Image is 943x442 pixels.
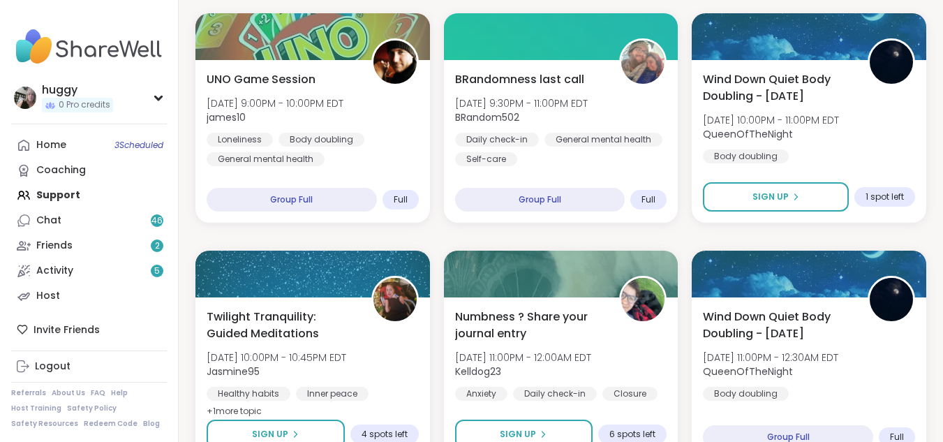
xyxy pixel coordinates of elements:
[703,71,852,105] span: Wind Down Quiet Body Doubling - [DATE]
[513,387,597,401] div: Daily check-in
[455,309,604,342] span: Numbness ? Share your journal entry
[35,360,70,374] div: Logout
[11,354,167,379] a: Logout
[703,127,793,141] b: QueenOfTheNight
[11,317,167,342] div: Invite Friends
[14,87,36,109] img: huggy
[455,387,507,401] div: Anxiety
[455,133,539,147] div: Daily check-in
[703,113,839,127] span: [DATE] 10:00PM - 11:00PM EDT
[609,429,655,440] span: 6 spots left
[155,240,160,252] span: 2
[36,239,73,253] div: Friends
[52,388,85,398] a: About Us
[703,351,838,364] span: [DATE] 11:00PM - 12:30AM EDT
[67,404,117,413] a: Safety Policy
[36,264,73,278] div: Activity
[114,140,163,151] span: 3 Scheduled
[279,133,364,147] div: Body doubling
[151,215,163,227] span: 46
[111,388,128,398] a: Help
[11,283,167,309] a: Host
[394,194,408,205] span: Full
[207,387,290,401] div: Healthy habits
[455,351,591,364] span: [DATE] 11:00PM - 12:00AM EDT
[36,138,66,152] div: Home
[207,71,315,88] span: UNO Game Session
[455,71,584,88] span: BRandomness last call
[207,133,273,147] div: Loneliness
[641,194,655,205] span: Full
[154,265,160,277] span: 5
[373,278,417,321] img: Jasmine95
[500,428,536,441] span: Sign Up
[42,82,113,98] div: huggy
[11,158,167,183] a: Coaching
[455,96,588,110] span: [DATE] 9:30PM - 11:00PM EDT
[36,214,61,228] div: Chat
[11,208,167,233] a: Chat46
[296,387,369,401] div: Inner peace
[207,110,246,124] b: james10
[143,419,160,429] a: Blog
[11,233,167,258] a: Friends2
[621,40,664,84] img: BRandom502
[602,387,658,401] div: Closure
[36,289,60,303] div: Host
[207,188,377,212] div: Group Full
[207,152,325,166] div: General mental health
[544,133,662,147] div: General mental health
[11,404,61,413] a: Host Training
[752,191,789,203] span: Sign Up
[870,278,913,321] img: QueenOfTheNight
[703,149,789,163] div: Body doubling
[84,419,138,429] a: Redeem Code
[703,309,852,342] span: Wind Down Quiet Body Doubling - [DATE]
[703,182,849,212] button: Sign Up
[36,163,86,177] div: Coaching
[703,364,793,378] b: QueenOfTheNight
[362,429,408,440] span: 4 spots left
[455,110,519,124] b: BRandom502
[870,40,913,84] img: QueenOfTheNight
[703,387,789,401] div: Body doubling
[373,40,417,84] img: james10
[455,188,625,212] div: Group Full
[11,388,46,398] a: Referrals
[207,364,260,378] b: Jasmine95
[207,309,356,342] span: Twilight Tranquility: Guided Meditations
[207,351,346,364] span: [DATE] 10:00PM - 10:45PM EDT
[207,96,343,110] span: [DATE] 9:00PM - 10:00PM EDT
[59,99,110,111] span: 0 Pro credits
[252,428,288,441] span: Sign Up
[11,133,167,158] a: Home3Scheduled
[455,364,501,378] b: Kelldog23
[11,22,167,71] img: ShareWell Nav Logo
[455,152,517,166] div: Self-care
[866,191,904,202] span: 1 spot left
[91,388,105,398] a: FAQ
[621,278,664,321] img: Kelldog23
[11,258,167,283] a: Activity5
[11,419,78,429] a: Safety Resources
